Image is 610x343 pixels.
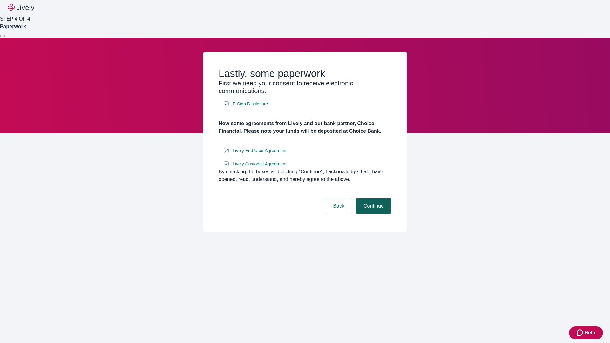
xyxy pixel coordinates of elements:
img: Lively [8,4,34,11]
a: e-sign disclosure document [231,160,288,168]
h3: First we need your consent to receive electronic communications. [219,79,391,95]
span: Lively Custodial Agreement [233,161,287,167]
span: Lively End User Agreement [233,147,287,154]
h4: Now some agreements from Lively and our bank partner, Choice Financial. Please note your funds wi... [219,120,391,135]
span: Help [584,329,595,337]
a: e-sign disclosure document [231,147,288,155]
button: Continue [356,198,391,214]
button: Back [325,198,352,214]
svg: Zendesk support icon [577,329,584,337]
button: Zendesk support iconHelp [569,326,603,339]
div: By checking the boxes and clicking “Continue", I acknowledge that I have opened, read, understand... [219,168,391,183]
span: E-Sign Disclosure [233,101,268,107]
a: e-sign disclosure document [231,100,269,108]
h2: Lastly, some paperwork [219,67,391,79]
